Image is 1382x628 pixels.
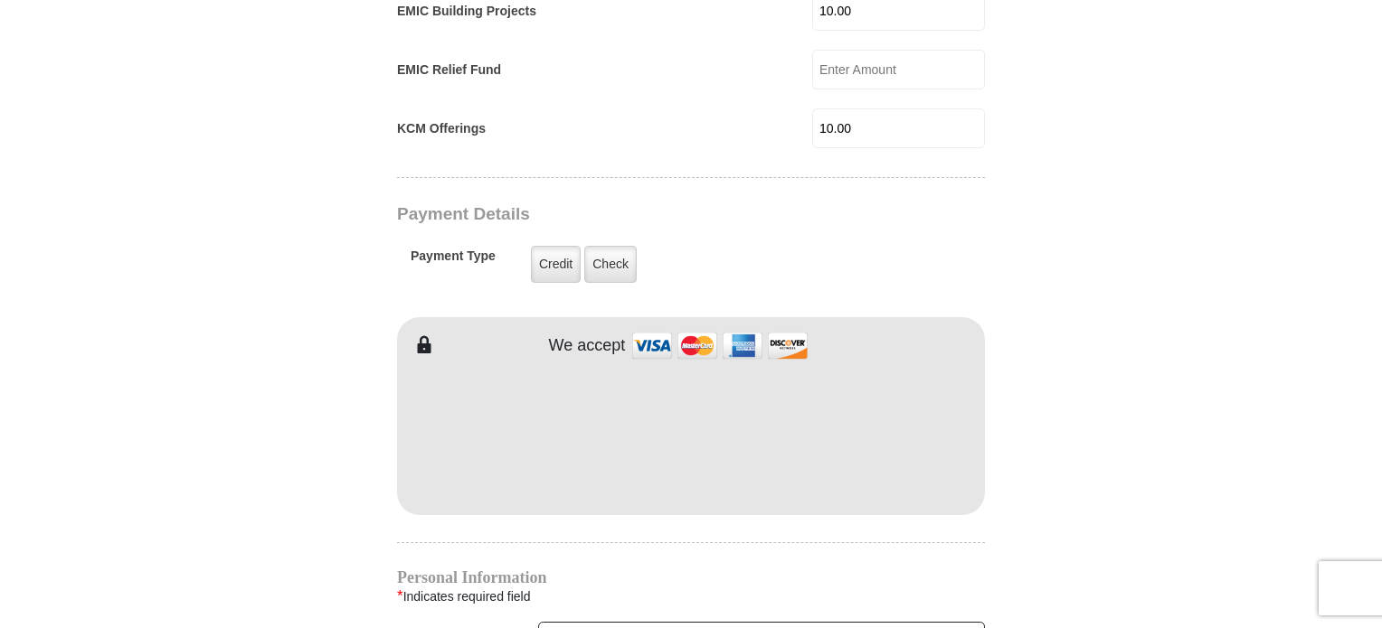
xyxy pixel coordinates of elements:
h4: Personal Information [397,570,985,585]
div: Indicates required field [397,585,985,608]
label: Credit [531,246,581,283]
h4: We accept [549,336,626,356]
h3: Payment Details [397,204,858,225]
label: Check [584,246,637,283]
label: EMIC Building Projects [397,2,536,21]
input: Enter Amount [812,108,985,148]
label: EMIC Relief Fund [397,61,501,80]
label: KCM Offerings [397,119,486,138]
img: credit cards accepted [629,326,810,365]
h5: Payment Type [411,248,496,273]
input: Enter Amount [812,50,985,89]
